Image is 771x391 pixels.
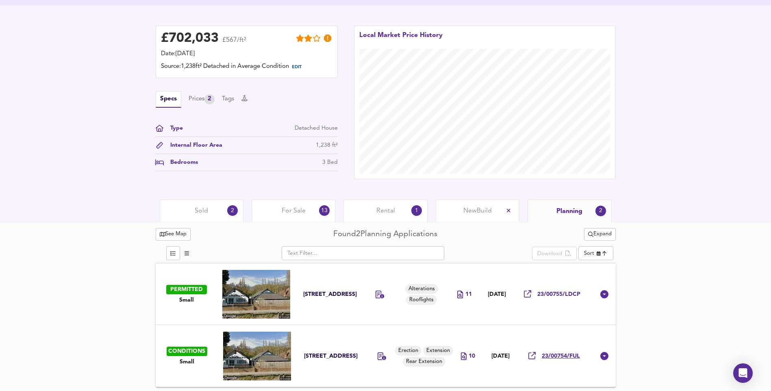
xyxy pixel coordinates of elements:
[180,358,194,366] span: Small
[584,228,616,241] div: split button
[733,363,753,383] div: Open Intercom Messenger
[405,285,438,293] span: Alterations
[319,205,330,216] div: 13
[195,206,208,215] span: Sold
[160,230,187,239] span: See Map
[599,289,609,299] svg: Show Details
[179,296,194,304] span: Small
[156,91,181,108] button: Specs
[584,250,594,257] div: Sort
[295,124,338,133] div: Detached House
[204,94,215,104] div: 2
[167,347,207,356] div: CONDITIONS
[164,158,198,167] div: Bedrooms
[584,228,616,241] button: Expand
[161,62,332,73] div: Source: 1,238ft² Detached in Average Condition
[292,65,302,70] span: EDIT
[532,247,576,261] div: split button
[189,94,215,104] button: Prices2
[222,95,234,104] button: Tags
[376,291,384,300] div: Lawful Development Certificate (Proposed) for alterations to the roofline incorporating rooflight...
[395,347,421,355] span: Erection
[588,230,612,239] span: Expand
[403,358,445,366] span: Rear Extension
[406,295,437,305] div: Rooflights
[491,353,510,360] span: [DATE]
[359,31,443,49] div: Local Market Price History
[223,332,291,380] img: streetview
[304,352,359,360] div: [STREET_ADDRESS]
[164,124,183,133] div: Type
[423,347,453,355] span: Extension
[542,352,580,360] span: 23/00754/FUL
[282,246,444,260] input: Text Filter...
[156,325,616,387] div: CONDITIONSSmall[STREET_ADDRESS]ErectionExtensionRear Extension10[DATE]23/00754/FUL
[189,94,215,104] div: Prices
[406,296,437,304] span: Rooflights
[423,346,453,356] div: Extension
[303,291,357,298] div: [STREET_ADDRESS]
[395,346,421,356] div: Erection
[282,206,306,215] span: For Sale
[403,357,445,367] div: Rear Extension
[411,205,422,216] div: 1
[156,263,616,325] div: PERMITTEDSmall[STREET_ADDRESS]AlterationsRooflights11[DATE]23/00755/LDCP
[488,291,506,298] span: [DATE]
[222,270,290,319] img: streetview
[322,158,338,167] div: 3 Bed
[463,206,492,215] span: New Build
[166,285,207,294] div: PERMITTED
[595,206,606,216] div: 2
[469,352,475,360] span: 10
[156,228,191,241] button: See Map
[316,141,338,150] div: 1,238 ft²
[227,205,238,216] div: 2
[222,37,246,49] span: £567/ft²
[578,246,613,260] div: Sort
[405,284,438,294] div: Alterations
[164,141,222,150] div: Internal Floor Area
[333,229,437,240] div: Found 2 Planning Applications
[537,291,580,298] span: 23/00755/LDCP
[161,50,332,59] div: Date: [DATE]
[465,291,472,298] span: 11
[376,206,395,215] span: Rental
[161,33,219,45] div: £ 702,033
[556,207,582,216] span: Planning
